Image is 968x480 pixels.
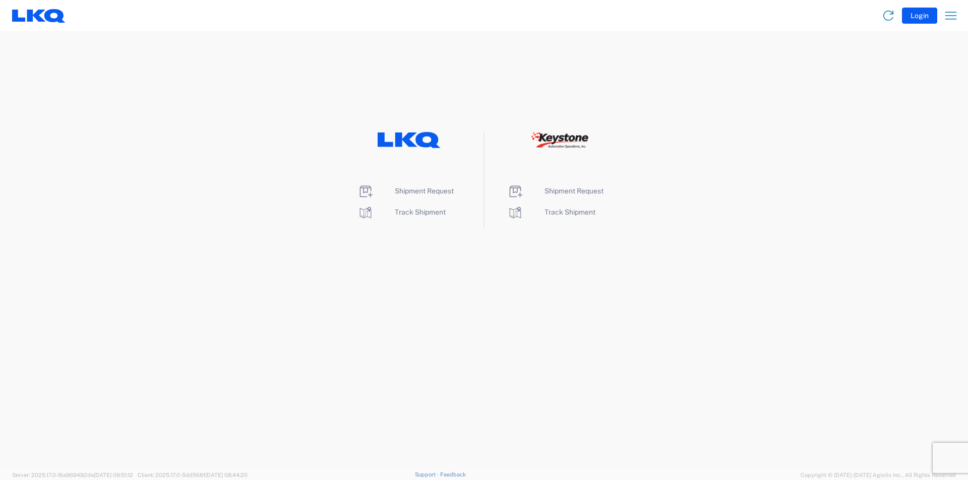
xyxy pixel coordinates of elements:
span: [DATE] 09:51:12 [94,472,133,478]
button: Login [902,8,937,24]
a: Track Shipment [507,208,595,216]
span: [DATE] 08:44:20 [205,472,248,478]
a: Shipment Request [507,187,603,195]
span: Track Shipment [544,208,595,216]
span: Track Shipment [395,208,446,216]
a: Feedback [440,471,466,477]
span: Server: 2025.17.0-16a969492de [12,472,133,478]
a: Shipment Request [357,187,454,195]
a: Support [415,471,440,477]
a: Track Shipment [357,208,446,216]
span: Shipment Request [395,187,454,195]
span: Copyright © [DATE]-[DATE] Agistix Inc., All Rights Reserved [801,470,956,479]
span: Client: 2025.17.0-5dd568f [138,472,248,478]
span: Shipment Request [544,187,603,195]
